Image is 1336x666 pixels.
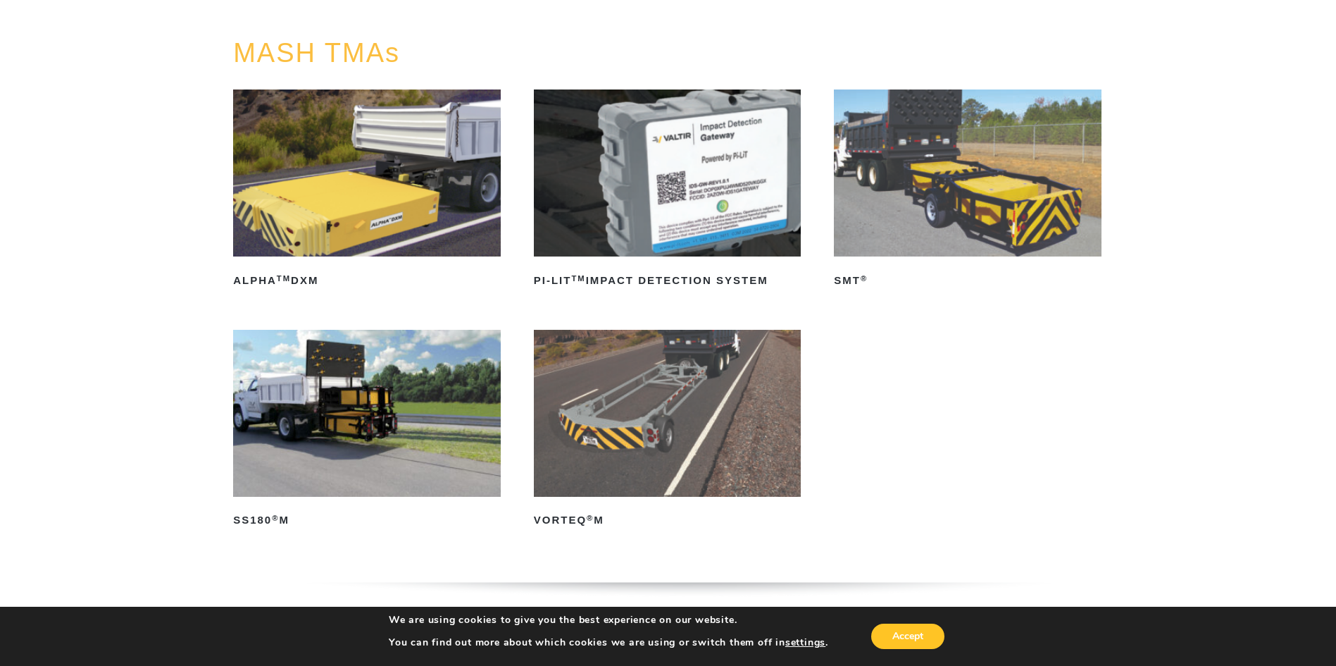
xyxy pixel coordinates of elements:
a: SS180®M [233,330,501,532]
sup: ® [861,274,868,283]
sup: TM [571,274,585,283]
a: PI-LITTMImpact Detection System [534,90,801,292]
p: You can find out more about which cookies we are using or switch them off in . [389,636,828,649]
h2: VORTEQ M [534,510,801,532]
sup: TM [277,274,291,283]
a: ALPHATMDXM [233,90,501,292]
a: SMT® [834,90,1101,292]
button: settings [785,636,825,649]
sup: ® [587,514,594,522]
h2: PI-LIT Impact Detection System [534,269,801,292]
a: VORTEQ®M [534,330,801,532]
p: We are using cookies to give you the best experience on our website. [389,614,828,627]
h2: ALPHA DXM [233,269,501,292]
a: MASH TMAs [233,38,400,68]
h2: SS180 M [233,510,501,532]
h2: SMT [834,269,1101,292]
sup: ® [272,514,279,522]
button: Accept [871,624,944,649]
